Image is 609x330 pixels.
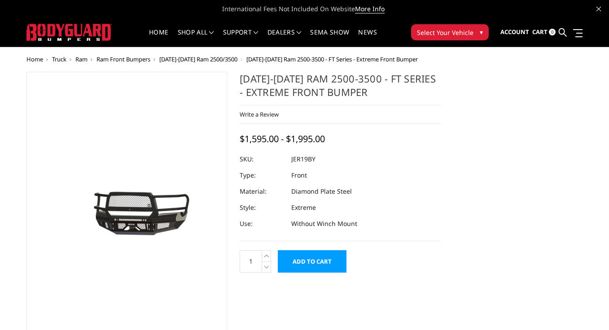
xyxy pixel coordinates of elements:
[75,55,88,63] a: Ram
[532,20,556,44] a: Cart 0
[417,28,473,37] span: Select Your Vehicle
[240,167,285,183] dt: Type:
[291,216,357,232] dd: Without Winch Mount
[240,133,325,145] span: $1,595.00 - $1,995.00
[549,29,556,35] span: 0
[310,29,349,47] a: SEMA Show
[240,110,279,118] a: Write a Review
[291,167,307,183] dd: Front
[500,28,529,36] span: Account
[96,55,150,63] a: Ram Front Bumpers
[532,28,548,36] span: Cart
[159,55,237,63] a: [DATE]-[DATE] Ram 2500/3500
[411,24,489,40] button: Select Your Vehicle
[355,4,385,13] a: More Info
[26,24,112,40] img: BODYGUARD BUMPERS
[278,250,346,273] input: Add to Cart
[246,55,418,63] span: [DATE]-[DATE] Ram 2500-3500 - FT Series - Extreme Front Bumper
[267,29,302,47] a: Dealers
[178,29,214,47] a: shop all
[240,72,441,105] h1: [DATE]-[DATE] Ram 2500-3500 - FT Series - Extreme Front Bumper
[500,20,529,44] a: Account
[291,151,315,167] dd: JER19BY
[240,183,285,200] dt: Material:
[240,151,285,167] dt: SKU:
[291,200,316,216] dd: Extreme
[480,27,483,37] span: ▾
[240,200,285,216] dt: Style:
[149,29,168,47] a: Home
[29,161,225,252] img: 2019-2025 Ram 2500-3500 - FT Series - Extreme Front Bumper
[240,216,285,232] dt: Use:
[26,55,43,63] a: Home
[52,55,66,63] a: Truck
[291,183,352,200] dd: Diamond Plate Steel
[223,29,258,47] a: Support
[358,29,377,47] a: News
